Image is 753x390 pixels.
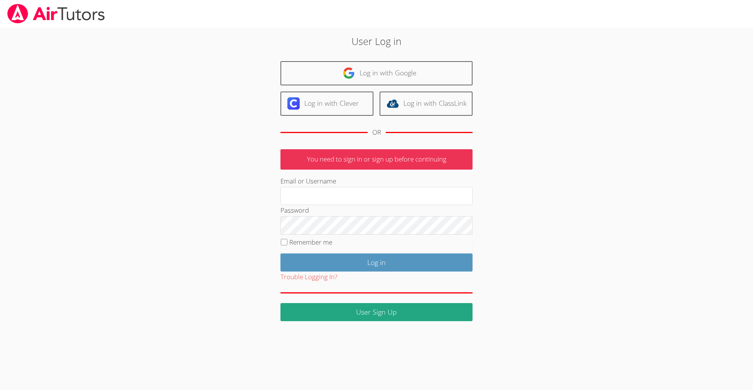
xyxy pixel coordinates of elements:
h2: User Log in [173,34,580,48]
img: clever-logo-6eab21bc6e7a338710f1a6ff85c0baf02591cd810cc4098c63d3a4b26e2feb20.svg [287,97,300,110]
img: google-logo-50288ca7cdecda66e5e0955fdab243c47b7ad437acaf1139b6f446037453330a.svg [343,67,355,79]
p: You need to sign in or sign up before continuing [280,149,473,170]
img: airtutors_banner-c4298cdbf04f3fff15de1276eac7730deb9818008684d7c2e4769d2f7ddbe033.png [7,4,106,23]
a: User Sign Up [280,303,473,321]
button: Trouble Logging In? [280,272,337,283]
input: Log in [280,253,473,272]
label: Remember me [289,238,332,247]
label: Email or Username [280,177,336,185]
div: OR [372,127,381,138]
label: Password [280,206,309,215]
a: Log in with ClassLink [380,92,473,116]
a: Log in with Google [280,61,473,85]
a: Log in with Clever [280,92,373,116]
img: classlink-logo-d6bb404cc1216ec64c9a2012d9dc4662098be43eaf13dc465df04b49fa7ab582.svg [386,97,399,110]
